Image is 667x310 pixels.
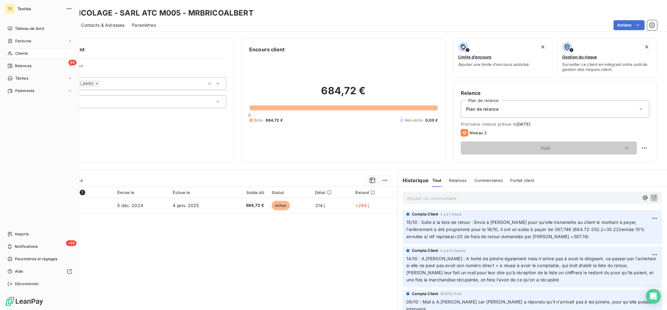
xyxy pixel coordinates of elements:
span: Contacts & Adresses [81,22,124,28]
span: 5 déc. 2024 [117,203,143,208]
span: Compta Client [412,211,438,217]
span: Gestion du risque [562,54,597,59]
a: Aide [5,266,74,276]
span: Voir [468,146,623,150]
h2: 684,72 € [249,85,438,103]
span: Tâches [15,76,28,81]
div: Référence [56,190,110,195]
span: Textiss [17,6,62,11]
span: Notifications [15,244,38,249]
div: Open Intercom Messenger [646,289,661,304]
span: Prochaine relance prévue le [461,122,649,127]
span: Aide [15,269,23,274]
span: 314 j [315,203,325,208]
span: +99 [66,240,77,246]
div: Délai [315,190,348,195]
span: échue [272,201,290,210]
span: Plan de relance [466,106,499,112]
span: Compta Client [412,291,438,297]
div: Statut [272,190,308,195]
span: Tableau de bord [15,26,44,31]
span: 684,72 € [266,118,283,123]
span: Portail client [510,178,534,183]
span: 1 [80,190,85,195]
span: Relances [449,178,467,183]
span: Propriétés Client [50,63,226,72]
span: Imports [15,231,29,237]
span: Non-échu [405,118,423,123]
button: Actions [613,20,645,30]
span: il y a 1 heure [441,212,461,216]
h3: MR BRICOLAGE - SARL ATC M005 - MRBRICOALBERT [55,7,254,19]
h6: Informations client [38,46,226,53]
span: Paramètres et réglages [15,256,57,262]
span: 86 [68,60,77,65]
h6: Relance [461,89,649,97]
img: Logo LeanPay [5,296,44,306]
span: Surveiller ce client en intégrant votre outil de gestion des risques client. [562,62,652,72]
span: Déconnexion [15,281,39,287]
div: Solde dû [229,190,264,195]
div: Retard [355,190,394,195]
button: Limite d’encoursAjouter une limite d’encours autorisé [453,38,553,78]
span: Tout [432,178,442,183]
span: 14/10 : A.[PERSON_NAME] : A tenté de joindre également mais n'arrive pas à avoir le dirigeant, va... [406,256,657,283]
span: Paiements [15,88,34,94]
span: 684,72 € [229,202,264,209]
span: Relances [15,63,31,69]
span: 0,00 € [425,118,438,123]
span: il y a 21 heures [441,249,465,252]
button: Gestion du risqueSurveiller ce client en intégrant votre outil de gestion des risques client. [557,38,657,78]
div: Émise le [117,190,165,195]
span: [DATE] 11:01 [441,292,461,296]
span: Niveau 3 [469,130,487,135]
input: Ajouter une valeur [100,81,105,86]
h6: Historique [398,177,429,184]
span: Paramètres [132,22,156,28]
h6: Encours client [249,46,285,53]
span: +284 j [355,203,369,208]
span: 0 [248,113,251,118]
span: Compta Client [412,248,438,253]
span: Limite d’encours [458,54,491,59]
span: Ajouter une limite d’encours autorisé [458,62,529,67]
div: TE [5,4,15,14]
span: Clients [15,51,28,56]
span: [DATE] [516,122,530,127]
span: 4 janv. 2025 [173,203,199,208]
span: Échu [254,118,263,123]
span: 15/10 : Suite à la liste de retour : Envoi à [PERSON_NAME] pour qu'elle transmette au client le m... [406,220,646,239]
div: Échue le [173,190,221,195]
button: Voir [461,141,637,155]
span: Factures [15,38,31,44]
span: Commentaires [474,178,503,183]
